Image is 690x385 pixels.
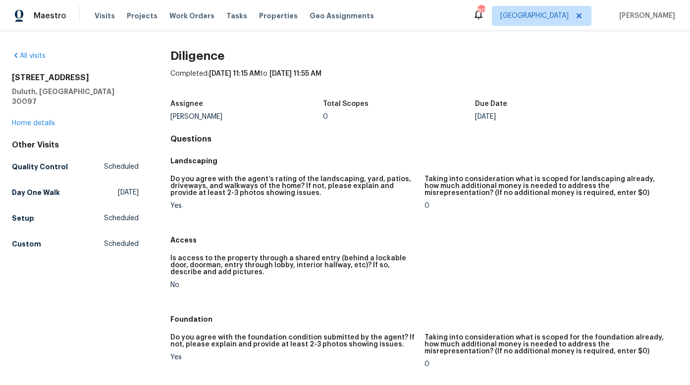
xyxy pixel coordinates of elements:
h2: Diligence [170,51,678,61]
div: [DATE] [475,113,627,120]
a: Quality ControlScheduled [12,158,139,176]
div: [PERSON_NAME] [170,113,322,120]
h5: Foundation [170,314,678,324]
h4: Questions [170,134,678,144]
span: [GEOGRAPHIC_DATA] [500,11,569,21]
h5: Day One Walk [12,188,60,197]
h5: Is access to the property through a shared entry (behind a lockable door, doorman, entry through ... [170,255,416,276]
span: Scheduled [104,162,139,172]
h5: Access [170,235,678,245]
a: All visits [12,52,46,59]
div: 0 [425,202,670,209]
h5: Assignee [170,100,203,107]
span: [PERSON_NAME] [615,11,675,21]
span: Properties [259,11,298,21]
h5: Duluth, [GEOGRAPHIC_DATA] 30097 [12,87,139,106]
span: Tasks [226,12,247,19]
span: Visits [95,11,115,21]
div: No [170,282,416,289]
h5: Quality Control [12,162,68,172]
h2: [STREET_ADDRESS] [12,73,139,83]
div: 80 [478,6,484,16]
span: Work Orders [169,11,214,21]
span: Geo Assignments [310,11,374,21]
h5: Due Date [475,100,507,107]
span: [DATE] 11:15 AM [209,70,260,77]
span: Scheduled [104,239,139,249]
span: [DATE] 11:55 AM [269,70,321,77]
h5: Landscaping [170,156,678,166]
a: SetupScheduled [12,209,139,227]
div: Other Visits [12,140,139,150]
a: Home details [12,120,55,127]
span: Scheduled [104,213,139,223]
h5: Do you agree with the agent’s rating of the landscaping, yard, patios, driveways, and walkways of... [170,176,416,196]
h5: Taking into consideration what is scoped for the foundation already, how much additional money is... [425,334,670,355]
h5: Setup [12,213,34,223]
span: [DATE] [118,188,139,197]
h5: Custom [12,239,41,249]
span: Projects [127,11,158,21]
h5: Total Scopes [323,100,369,107]
h5: Taking into consideration what is scoped for landscaping already, how much additional money is ne... [425,176,670,196]
div: 0 [425,361,670,368]
div: 0 [323,113,475,120]
span: Maestro [34,11,66,21]
div: Yes [170,354,416,361]
div: Completed: to [170,69,678,95]
div: Yes [170,202,416,209]
a: CustomScheduled [12,235,139,253]
a: Day One Walk[DATE] [12,184,139,201]
h5: Do you agree with the foundation condition submitted by the agent? If not, please explain and pro... [170,334,416,348]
